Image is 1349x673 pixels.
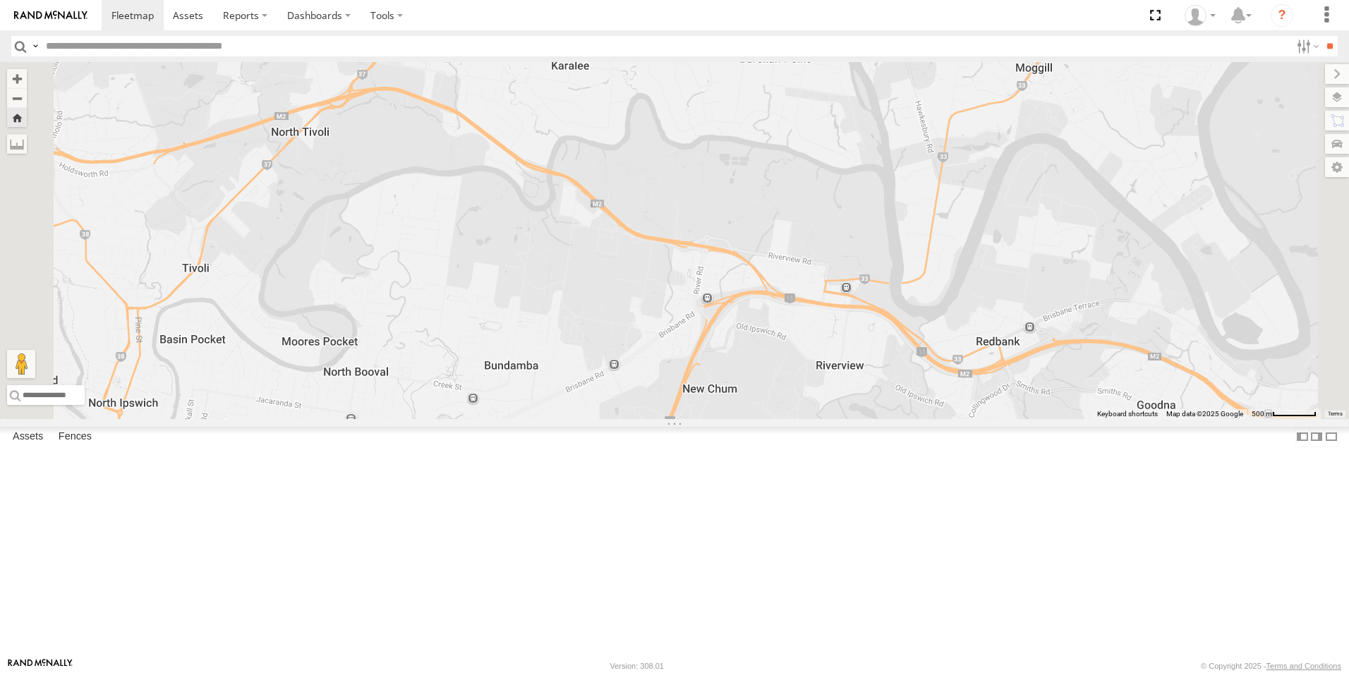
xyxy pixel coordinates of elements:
[6,427,50,447] label: Assets
[1328,411,1343,417] a: Terms (opens in new tab)
[1291,36,1321,56] label: Search Filter Options
[610,662,664,670] div: Version: 308.01
[1247,409,1321,419] button: Map Scale: 500 m per 59 pixels
[1166,410,1243,418] span: Map data ©2025 Google
[52,427,99,447] label: Fences
[1180,5,1221,26] div: Hilton May
[7,88,27,108] button: Zoom out
[1252,410,1272,418] span: 500 m
[1097,409,1158,419] button: Keyboard shortcuts
[1324,427,1338,447] label: Hide Summary Table
[1201,662,1341,670] div: © Copyright 2025 -
[7,108,27,127] button: Zoom Home
[30,36,41,56] label: Search Query
[14,11,87,20] img: rand-logo.svg
[1271,4,1293,27] i: ?
[1309,427,1324,447] label: Dock Summary Table to the Right
[7,350,35,378] button: Drag Pegman onto the map to open Street View
[7,134,27,154] label: Measure
[1295,427,1309,447] label: Dock Summary Table to the Left
[1325,157,1349,177] label: Map Settings
[8,659,73,673] a: Visit our Website
[1266,662,1341,670] a: Terms and Conditions
[7,69,27,88] button: Zoom in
